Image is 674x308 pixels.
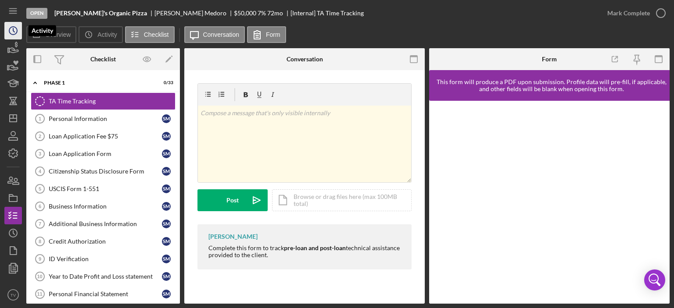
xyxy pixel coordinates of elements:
[39,116,41,121] tspan: 1
[290,10,364,17] div: [Internal] TA Time Tracking
[197,189,268,211] button: Post
[162,149,171,158] div: S M
[284,244,346,251] strong: pre-loan and post-loan
[644,269,665,290] div: Open Intercom Messenger
[162,132,171,141] div: S M
[90,56,116,63] div: Checklist
[31,145,176,163] a: 3Loan Application FormSM
[39,134,41,139] tspan: 2
[49,133,162,140] div: Loan Application Fee $75
[31,110,176,127] a: 1Personal InformationSM
[234,9,256,17] span: $50,000
[54,10,147,17] b: [PERSON_NAME]'s Organic Pizza
[162,255,171,263] div: S M
[31,92,176,110] a: TA Time Tracking
[607,4,650,22] div: Mark Complete
[226,189,239,211] div: Post
[39,239,41,244] tspan: 8
[266,31,280,38] label: Form
[26,26,76,43] button: Overview
[542,56,557,63] div: Form
[208,233,258,240] div: [PERSON_NAME]
[267,10,283,17] div: 72 mo
[162,219,171,228] div: S M
[31,163,176,180] a: 4Citizenship Status Disclosure FormSM
[162,290,171,298] div: S M
[258,10,266,17] div: 7 %
[31,285,176,303] a: 11Personal Financial StatementSM
[39,151,41,156] tspan: 3
[79,26,122,43] button: Activity
[4,286,22,304] button: TV
[97,31,117,38] label: Activity
[434,78,670,92] div: This form will produce a PDF upon submission. Profile data will pre-fill, if applicable, and othe...
[31,215,176,233] a: 7Additional Business InformationSM
[49,185,162,192] div: USCIS Form 1-551
[49,98,175,105] div: TA Time Tracking
[49,168,162,175] div: Citizenship Status Disclosure Form
[31,233,176,250] a: 8Credit AuthorizationSM
[39,169,42,174] tspan: 4
[37,274,42,279] tspan: 10
[39,204,41,209] tspan: 6
[49,255,162,262] div: ID Verification
[44,80,151,85] div: Phase 1
[31,180,176,198] a: 5USCIS Form 1-551SM
[49,220,162,227] div: Additional Business Information
[49,290,162,297] div: Personal Financial Statement
[208,244,403,258] div: Complete this form to track technical assistance provided to the client.
[11,293,16,297] text: TV
[49,238,162,245] div: Credit Authorization
[154,10,234,17] div: [PERSON_NAME] Medoro
[31,198,176,215] a: 6Business InformationSM
[31,127,176,145] a: 2Loan Application Fee $75SM
[287,56,323,63] div: Conversation
[158,80,173,85] div: 0 / 33
[39,186,41,191] tspan: 5
[49,273,162,280] div: Year to Date Profit and Loss statement
[162,114,171,123] div: S M
[162,167,171,176] div: S M
[144,31,169,38] label: Checklist
[162,184,171,193] div: S M
[39,256,41,262] tspan: 9
[162,272,171,281] div: S M
[49,150,162,157] div: Loan Application Form
[203,31,240,38] label: Conversation
[37,291,42,297] tspan: 11
[247,26,286,43] button: Form
[49,115,162,122] div: Personal Information
[599,4,670,22] button: Mark Complete
[39,221,41,227] tspan: 7
[31,250,176,268] a: 9ID VerificationSM
[26,8,47,19] div: Open
[162,202,171,211] div: S M
[31,268,176,285] a: 10Year to Date Profit and Loss statementSM
[49,203,162,210] div: Business Information
[184,26,245,43] button: Conversation
[125,26,175,43] button: Checklist
[438,110,662,295] iframe: Lenderfit form
[162,237,171,246] div: S M
[45,31,71,38] label: Overview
